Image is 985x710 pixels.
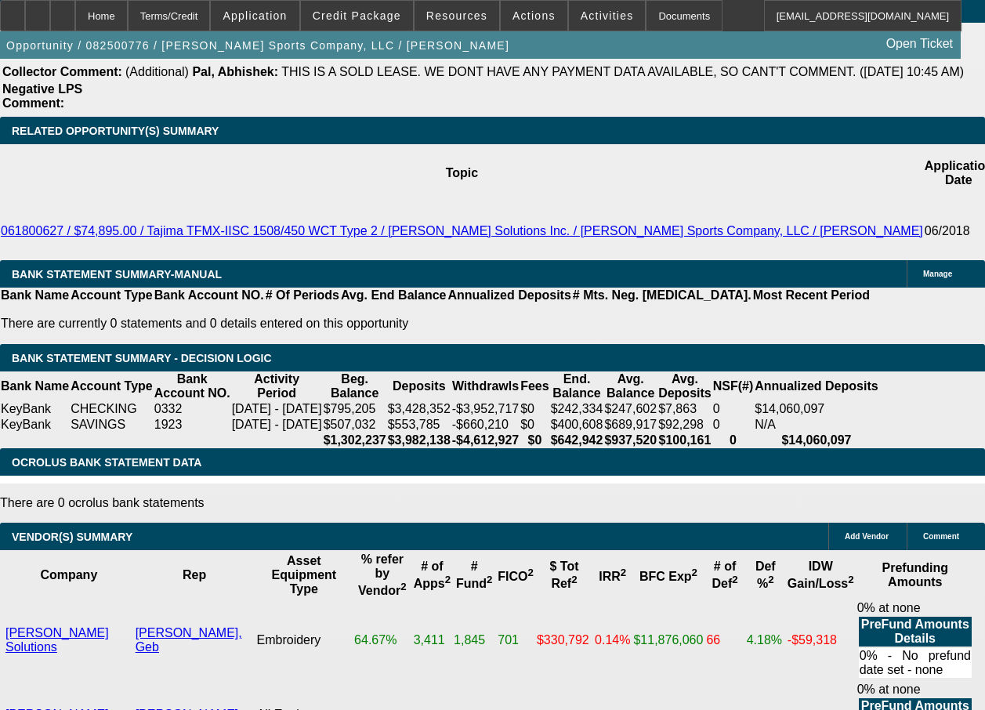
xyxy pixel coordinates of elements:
[599,570,626,583] b: IRR
[40,568,97,581] b: Company
[550,433,604,448] th: $642,942
[550,417,604,433] td: $400,608
[657,417,712,433] td: $92,298
[426,9,487,22] span: Resources
[692,567,697,578] sup: 2
[848,574,853,585] sup: 2
[301,1,413,31] button: Credit Package
[621,567,626,578] sup: 2
[6,39,509,52] span: Opportunity / 082500776 / [PERSON_NAME] Sports Company, LLC / [PERSON_NAME]
[154,288,265,303] th: Bank Account NO.
[154,401,231,417] td: 0332
[603,433,657,448] th: $937,520
[2,82,82,110] b: Negative LPS Comment:
[5,626,109,654] a: [PERSON_NAME] Solutions
[313,9,401,22] span: Credit Package
[498,570,534,583] b: FICO
[451,401,520,417] td: -$3,952,717
[520,433,549,448] th: $0
[755,402,878,416] div: $14,060,097
[550,371,604,401] th: End. Balance
[594,600,631,680] td: 0.14%
[712,401,755,417] td: 0
[353,600,411,680] td: 64.67%
[223,9,287,22] span: Application
[571,574,577,585] sup: 2
[528,567,534,578] sup: 2
[712,433,755,448] th: 0
[323,417,387,433] td: $507,032
[788,560,854,590] b: IDW Gain/Loss
[603,417,657,433] td: $689,917
[603,401,657,417] td: $247,602
[520,371,549,401] th: Fees
[70,288,154,303] th: Account Type
[154,371,231,401] th: Bank Account NO.
[754,417,878,433] td: N/A
[12,531,132,543] span: VENDOR(S) SUMMARY
[12,352,272,364] span: Bank Statement Summary - Decision Logic
[712,371,755,401] th: NSF(#)
[880,31,959,57] a: Open Ticket
[632,600,704,680] td: $11,876,060
[445,574,451,585] sup: 2
[754,371,878,401] th: Annualized Deposits
[1,317,870,331] p: There are currently 0 statements and 0 details entered on this opportunity
[323,401,387,417] td: $795,205
[387,433,451,448] th: $3,982,138
[497,600,534,680] td: 701
[451,417,520,433] td: -$660,210
[768,574,773,585] sup: 2
[536,600,592,680] td: $330,792
[746,600,785,680] td: 4.18%
[572,288,752,303] th: # Mts. Neg. [MEDICAL_DATA].
[639,570,697,583] b: BFC Exp
[414,560,451,590] b: # of Apps
[12,268,222,281] span: BANK STATEMENT SUMMARY-MANUAL
[70,371,154,401] th: Account Type
[657,401,712,417] td: $7,863
[451,371,520,401] th: Withdrawls
[550,401,604,417] td: $242,334
[520,401,549,417] td: $0
[549,560,578,590] b: $ Tot Ref
[453,600,495,680] td: 1,845
[861,618,969,645] b: PreFund Amounts Details
[192,65,278,78] b: Pal, Abhishek:
[125,65,189,78] span: (Additional)
[154,417,231,433] td: 1923
[705,600,744,680] td: 66
[387,371,451,401] th: Deposits
[231,371,323,401] th: Activity Period
[265,288,340,303] th: # Of Periods
[256,600,353,680] td: Embroidery
[415,1,499,31] button: Resources
[882,561,948,589] b: Prefunding Amounts
[323,433,387,448] th: $1,302,237
[787,600,855,680] td: -$59,318
[323,371,387,401] th: Beg. Balance
[752,288,871,303] th: Most Recent Period
[451,433,520,448] th: -$4,612,927
[520,417,549,433] td: $0
[340,288,447,303] th: Avg. End Balance
[2,65,122,78] b: Collector Comment:
[512,9,556,22] span: Actions
[754,433,878,448] th: $14,060,097
[487,574,492,585] sup: 2
[211,1,299,31] button: Application
[12,125,219,137] span: RELATED OPPORTUNITY(S) SUMMARY
[231,417,323,433] td: [DATE] - [DATE]
[231,401,323,417] td: [DATE] - [DATE]
[456,560,493,590] b: # Fund
[501,1,567,31] button: Actions
[387,417,451,433] td: $553,785
[70,401,154,417] td: CHECKING
[400,581,406,592] sup: 2
[923,532,959,541] span: Comment
[581,9,634,22] span: Activities
[712,417,755,433] td: 0
[857,601,973,679] div: 0% at none
[859,648,972,678] td: 0% - No prefund date set - none
[136,626,242,654] a: [PERSON_NAME], Geb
